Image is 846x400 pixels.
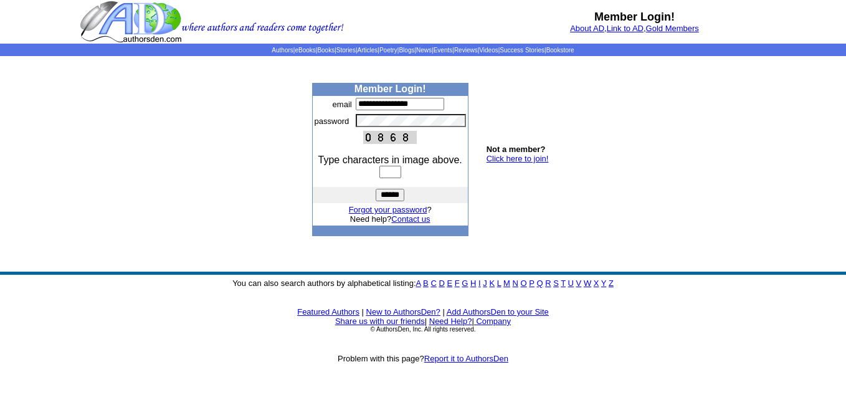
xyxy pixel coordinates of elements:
b: Member Login! [354,83,426,94]
a: eBooks [295,47,315,54]
a: Articles [358,47,378,54]
font: | [362,307,364,317]
a: B [423,279,429,288]
a: U [568,279,574,288]
a: Report it to AuthorsDen [424,354,508,363]
a: Stories [336,47,356,54]
a: Q [536,279,543,288]
a: Authors [272,47,293,54]
a: Bookstore [546,47,574,54]
a: K [489,279,495,288]
a: New to AuthorsDen? [366,307,440,317]
a: F [455,279,460,288]
a: P [529,279,534,288]
a: D [439,279,444,288]
a: Share us with our friends [335,317,425,326]
a: S [553,279,559,288]
a: R [545,279,551,288]
a: A [416,279,421,288]
b: Not a member? [487,145,546,154]
a: O [521,279,527,288]
a: Link to AD [607,24,644,33]
a: E [447,279,452,288]
a: I [478,279,481,288]
font: , , [570,24,699,33]
a: Reviews [454,47,478,54]
a: Add AuthorsDen to your Site [447,307,549,317]
a: C [430,279,436,288]
font: password [315,117,349,126]
a: J [483,279,487,288]
a: V [576,279,582,288]
a: Blogs [399,47,414,54]
font: © AuthorsDen, Inc. All rights reserved. [370,326,475,333]
a: News [416,47,432,54]
a: X [594,279,599,288]
a: Gold Members [646,24,699,33]
a: Books [317,47,335,54]
a: M [503,279,510,288]
img: This Is CAPTCHA Image [363,131,417,144]
a: Events [434,47,453,54]
a: H [470,279,476,288]
a: G [462,279,468,288]
font: Problem with this page? [338,354,508,363]
a: N [513,279,518,288]
font: email [333,100,352,109]
a: W [584,279,591,288]
font: ? [349,205,432,214]
a: Need Help? [429,317,472,326]
a: T [561,279,566,288]
a: Contact us [391,214,430,224]
a: Poetry [379,47,397,54]
font: Type characters in image above. [318,155,462,165]
font: Need help? [350,214,430,224]
b: Member Login! [594,11,675,23]
a: Success Stories [500,47,544,54]
font: | [442,307,444,317]
a: Featured Authors [297,307,359,317]
a: Click here to join! [487,154,549,163]
font: | [425,317,427,326]
font: | [472,317,511,326]
a: Z [609,279,614,288]
a: Y [601,279,606,288]
a: L [497,279,501,288]
a: Videos [479,47,498,54]
span: | | | | | | | | | | | | [272,47,574,54]
a: About AD [570,24,604,33]
a: Forgot your password [349,205,427,214]
font: You can also search authors by alphabetical listing: [232,279,614,288]
a: Company [476,317,511,326]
